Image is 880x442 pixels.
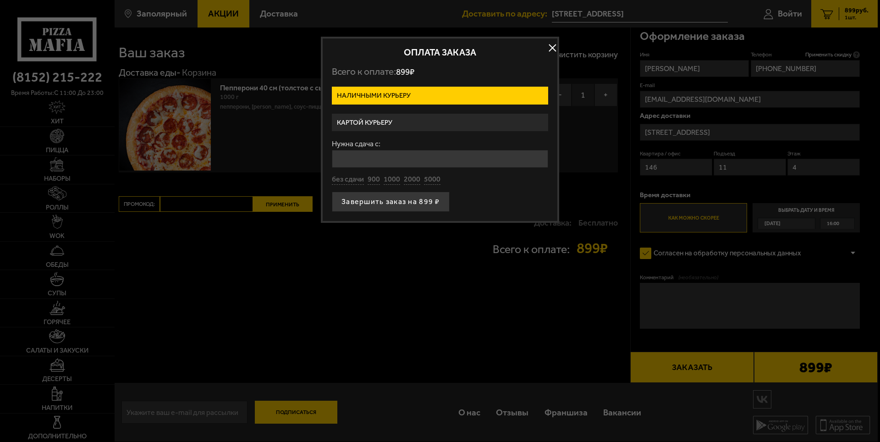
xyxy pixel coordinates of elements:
[332,48,548,57] h2: Оплата заказа
[368,175,380,185] button: 900
[332,140,548,148] label: Нужна сдача с:
[424,175,440,185] button: 5000
[396,66,414,77] span: 899 ₽
[332,87,548,105] label: Наличными курьеру
[332,175,364,185] button: без сдачи
[332,66,548,77] p: Всего к оплате:
[332,114,548,132] label: Картой курьеру
[404,175,420,185] button: 2000
[332,192,450,212] button: Завершить заказ на 899 ₽
[384,175,400,185] button: 1000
